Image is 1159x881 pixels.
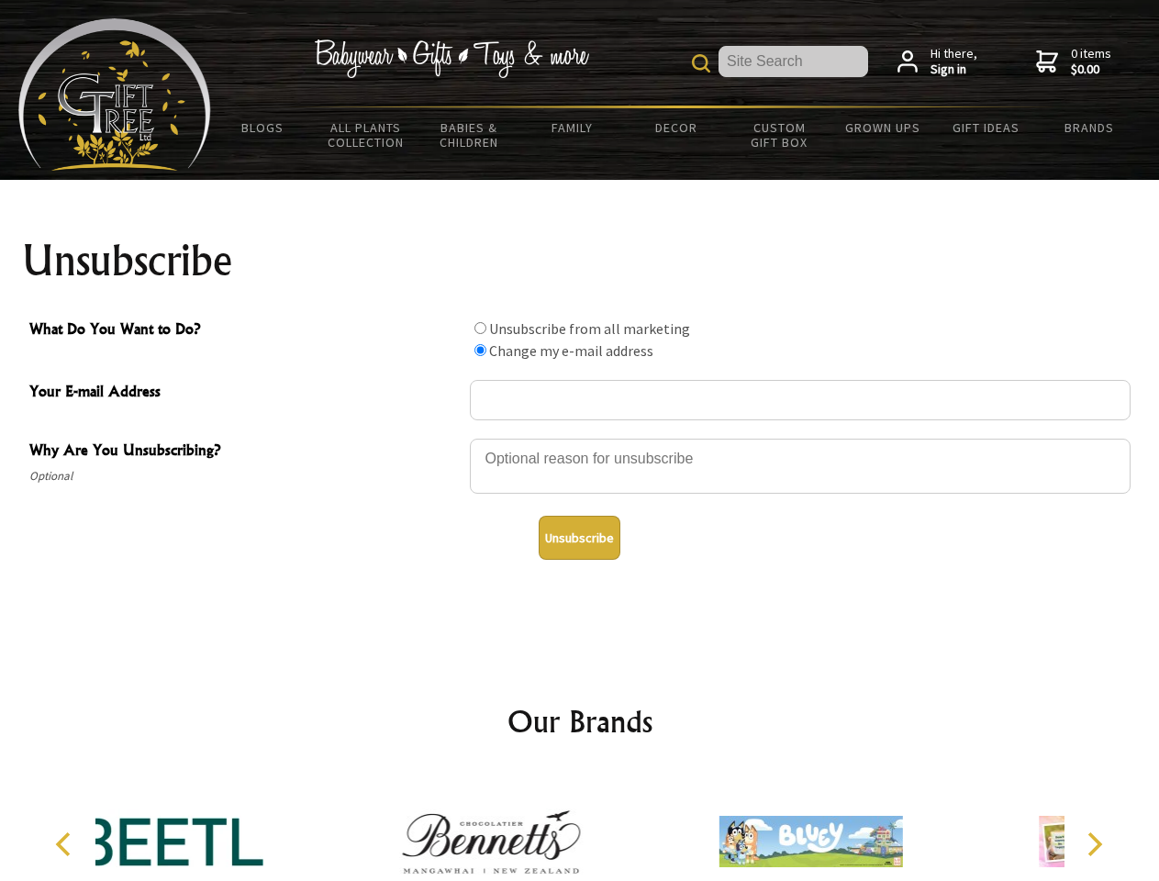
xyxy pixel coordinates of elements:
[539,516,620,560] button: Unsubscribe
[314,39,589,78] img: Babywear - Gifts - Toys & more
[29,318,461,344] span: What Do You Want to Do?
[474,344,486,356] input: What Do You Want to Do?
[211,108,315,147] a: BLOGS
[474,322,486,334] input: What Do You Want to Do?
[1071,61,1111,78] strong: $0.00
[470,380,1131,420] input: Your E-mail Address
[470,439,1131,494] textarea: Why Are You Unsubscribing?
[29,380,461,407] span: Your E-mail Address
[624,108,728,147] a: Decor
[728,108,831,162] a: Custom Gift Box
[22,239,1138,283] h1: Unsubscribe
[315,108,418,162] a: All Plants Collection
[18,18,211,171] img: Babyware - Gifts - Toys and more...
[29,439,461,465] span: Why Are You Unsubscribing?
[29,465,461,487] span: Optional
[934,108,1038,147] a: Gift Ideas
[830,108,934,147] a: Grown Ups
[46,824,86,864] button: Previous
[1071,45,1111,78] span: 0 items
[418,108,521,162] a: Babies & Children
[931,61,977,78] strong: Sign in
[719,46,868,77] input: Site Search
[37,699,1123,743] h2: Our Brands
[489,341,653,360] label: Change my e-mail address
[1036,46,1111,78] a: 0 items$0.00
[931,46,977,78] span: Hi there,
[521,108,625,147] a: Family
[1038,108,1142,147] a: Brands
[897,46,977,78] a: Hi there,Sign in
[692,54,710,72] img: product search
[489,319,690,338] label: Unsubscribe from all marketing
[1074,824,1114,864] button: Next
